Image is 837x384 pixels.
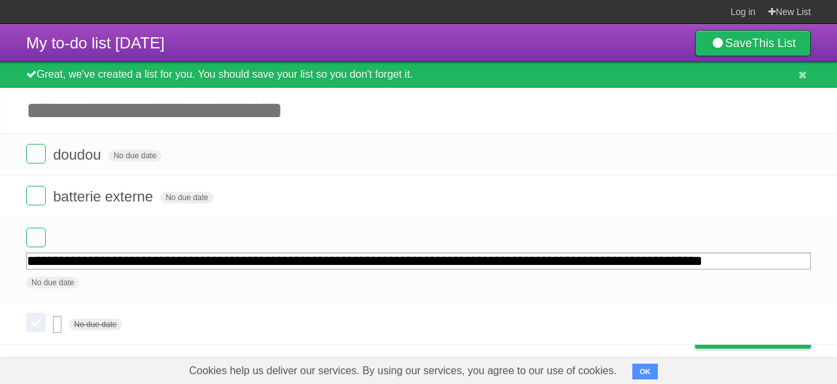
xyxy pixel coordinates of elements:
[26,277,79,288] span: No due date
[723,325,804,348] span: Buy me a coffee
[695,30,811,56] a: SaveThis List
[632,364,658,379] button: OK
[731,271,756,292] label: Star task
[731,186,756,207] label: Star task
[26,313,46,332] label: Done
[109,150,162,162] span: No due date
[53,147,104,163] span: doudou
[26,144,46,164] label: Done
[160,192,213,203] span: No due date
[176,358,630,384] span: Cookies help us deliver our services. By using our services, you agree to our use of cookies.
[53,188,156,205] span: batterie externe
[26,228,46,247] label: Done
[26,186,46,205] label: Done
[26,34,165,52] span: My to-do list [DATE]
[69,319,122,330] span: No due date
[752,37,796,50] b: This List
[731,144,756,166] label: Star task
